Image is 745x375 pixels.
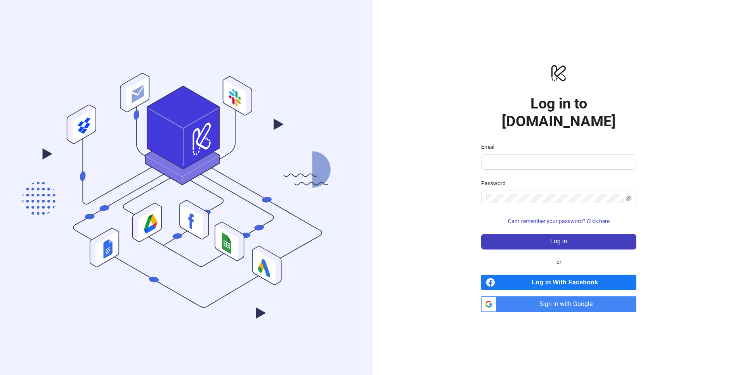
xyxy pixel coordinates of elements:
[486,157,630,167] input: Email
[481,95,636,130] h1: Log in to [DOMAIN_NAME]
[481,218,636,224] a: Can't remember your password? Click here
[550,238,567,245] span: Log in
[481,179,511,187] label: Password
[508,218,610,224] span: Can't remember your password? Click here
[481,275,636,290] a: Log in With Facebook
[481,143,499,151] label: Email
[500,296,636,312] span: Sign in with Google
[625,195,632,201] span: eye-invisible
[550,258,568,266] span: or
[481,296,636,312] a: Sign in with Google
[498,275,636,290] span: Log in With Facebook
[481,215,636,228] button: Can't remember your password? Click here
[481,234,636,249] button: Log in
[486,194,624,203] input: Password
